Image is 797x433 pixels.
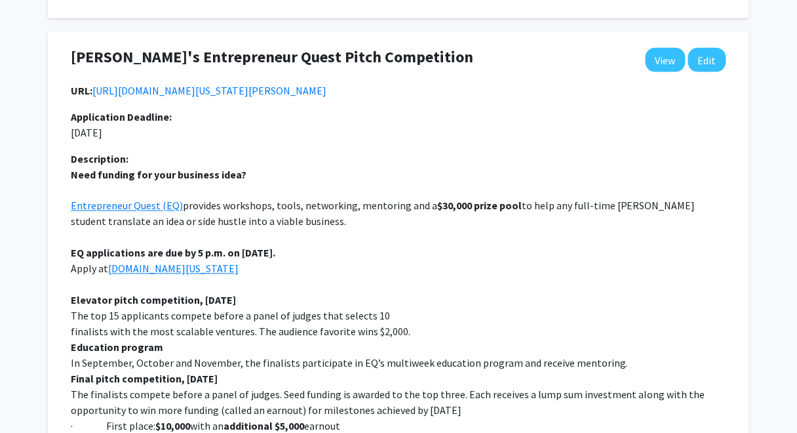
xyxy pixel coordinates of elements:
[71,151,726,167] div: Description:
[71,310,390,323] span: The top 15 applicants compete before a panel of judges that selects 10
[71,109,332,140] p: [DATE]
[71,294,236,307] strong: Elevator pitch competition, [DATE]
[71,199,183,213] a: Entrepreneur Quest (EQ)
[304,420,340,433] span: earnout
[688,48,726,72] button: Edit
[71,48,473,67] h4: [PERSON_NAME]'s Entrepreneur Quest Pitch Competition
[10,374,56,423] iframe: Chat
[224,420,304,433] strong: additional $5,000
[108,262,239,276] a: [DOMAIN_NAME][US_STATE]
[183,199,437,213] span: provides workshops, tools, networking, mentoring and a
[190,420,224,433] span: with an
[71,110,172,123] b: Application Deadline:
[71,373,218,386] strong: Final pitch competition, [DATE]
[71,168,246,181] strong: Need funding for your business idea?
[646,48,686,72] a: View
[71,420,155,433] span: · First place:
[71,325,410,339] span: finalists with the most scalable ventures. The audience favorite wins $2,000.
[71,341,163,354] strong: Education program
[71,262,108,276] span: Apply at
[155,420,190,433] strong: $10,000
[71,388,707,417] span: The finalists compete before a panel of judges. Seed funding is awarded to the top three. Each re...
[71,84,92,97] b: URL:
[71,357,628,370] span: In September, October and November, the finalists participate in EQ’s multiweek education program...
[92,84,326,97] a: Opens in a new tab
[71,247,275,260] strong: EQ applications are due by 5 p.m. on [DATE].
[437,199,522,213] strong: $30,000 prize pool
